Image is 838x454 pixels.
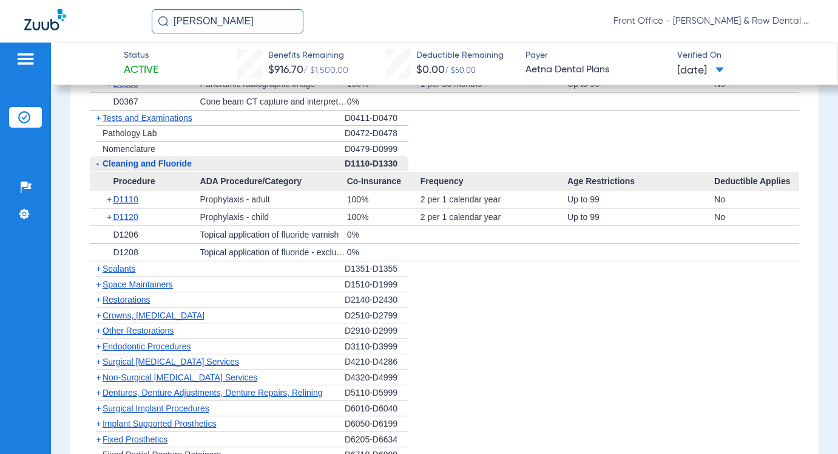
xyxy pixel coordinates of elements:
[107,208,113,225] span: +
[96,280,101,289] span: +
[103,113,192,123] span: Tests and Examinations
[345,156,408,172] div: D1110-D1330
[714,208,799,225] div: No
[103,388,323,397] span: Dentures, Denture Adjustments, Denture Repairs, Relining
[103,373,257,382] span: Non-Surgical [MEDICAL_DATA] Services
[303,66,348,75] span: / $1,500.00
[347,93,421,110] div: 0%
[345,432,408,448] div: D6205-D6634
[96,159,99,168] span: -
[445,67,476,75] span: / $50.00
[107,191,113,208] span: +
[96,113,101,123] span: +
[96,419,101,428] span: +
[200,93,347,110] div: Cone beam CT capture and interpretation with field of view of both jaws; with or without cranium
[103,311,204,320] span: Crowns, [MEDICAL_DATA]
[714,191,799,208] div: No
[103,435,167,444] span: Fixed Prosthetics
[113,247,138,257] span: D1208
[96,357,101,366] span: +
[16,52,35,66] img: hamburger-icon
[345,323,408,339] div: D2910-D2999
[345,292,408,308] div: D2140-D2430
[103,419,217,428] span: Implant Supported Prosthetics
[345,385,408,401] div: D5110-D5999
[345,339,408,355] div: D3110-D3999
[421,208,567,225] div: 2 per 1 calendar year
[268,49,348,62] span: Benefits Remaining
[96,311,101,320] span: +
[200,172,347,191] span: ADA Procedure/Category
[677,49,818,62] span: Verified On
[268,64,303,75] span: $916.70
[777,396,838,454] iframe: Chat Widget
[525,63,666,78] span: Aetna Dental Plans
[103,295,150,304] span: Restorations
[103,128,157,138] span: Pathology Lab
[103,159,192,168] span: Cleaning and Fluoride
[345,277,408,293] div: D1510-D1999
[567,191,714,208] div: Up to 99
[96,295,101,304] span: +
[345,354,408,370] div: D4210-D4286
[103,404,209,413] span: Surgical Implant Procedures
[345,261,408,277] div: D1351-D1355
[345,416,408,432] div: D6050-D6199
[113,194,138,204] span: D1110
[200,191,347,208] div: Prophylaxis - adult
[200,244,347,261] div: Topical application of fluoride - excluding varnish
[347,226,421,243] div: 0%
[96,342,101,351] span: +
[103,144,155,154] span: Nomenclature
[347,244,421,261] div: 0%
[103,357,239,366] span: Surgical [MEDICAL_DATA] Services
[90,172,200,191] span: Procedure
[567,172,714,191] span: Age Restrictions
[677,63,724,78] span: [DATE]
[96,435,101,444] span: +
[113,212,138,222] span: D1120
[103,342,191,351] span: Endodontic Procedures
[416,49,504,62] span: Deductible Remaining
[124,49,158,62] span: Status
[200,208,347,225] div: Prophylaxis - child
[421,172,567,191] span: Frequency
[96,388,101,397] span: +
[347,172,421,191] span: Co-Insurance
[124,63,158,78] span: Active
[345,401,408,417] div: D6010-D6040
[96,264,101,273] span: +
[567,208,714,225] div: Up to 99
[525,49,666,62] span: Payer
[347,208,421,225] div: 100%
[103,264,135,273] span: Sealants
[345,370,408,386] div: D4320-D4999
[200,226,347,243] div: Topical application of fluoride varnish
[96,404,101,413] span: +
[103,326,174,335] span: Other Restorations
[113,230,138,239] span: D1206
[103,280,173,289] span: Space Maintainers
[96,326,101,335] span: +
[24,9,66,30] img: Zuub Logo
[347,191,421,208] div: 100%
[345,308,408,324] div: D2510-D2799
[345,111,408,126] div: D0411-D0470
[152,9,303,33] input: Search for patients
[345,142,408,157] div: D0479-D0999
[613,15,814,27] span: Front Office - [PERSON_NAME] & Row Dental Group
[416,64,445,75] span: $0.00
[96,373,101,382] span: +
[345,126,408,142] div: D0472-D0478
[714,172,799,191] span: Deductible Applies
[113,97,138,106] span: D0367
[421,191,567,208] div: 2 per 1 calendar year
[113,79,138,89] span: D0330
[158,16,169,27] img: Search Icon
